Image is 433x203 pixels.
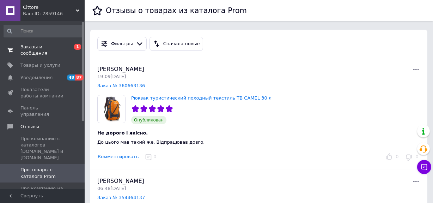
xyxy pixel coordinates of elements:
span: Показатели работы компании [20,86,65,99]
span: Панель управления [20,105,65,118]
button: Чат с покупателем [417,160,431,174]
button: Фильтры [97,37,147,51]
a: Заказ № 354464137 [97,195,145,200]
button: Сначала новые [150,37,203,51]
span: 48 [67,74,75,80]
button: Комментировать [97,153,139,161]
div: Ваш ID: 2859146 [23,11,85,17]
span: 87 [75,74,83,80]
a: Рюкзак туристический походный текстиль TB CAMEL 30 л [131,95,272,101]
div: Фильтры [110,40,134,48]
div: Сначала новые [162,40,201,48]
span: Cittore [23,4,76,11]
span: 1 [74,44,81,50]
span: Про товары с каталога Prom [20,167,65,179]
span: Про компанию с каталогов [DOMAIN_NAME] и [DOMAIN_NAME] [20,136,65,161]
span: Уведомления [20,74,53,81]
span: До цього мав такий же. Відпрацював довго. [97,139,205,145]
span: Заказы и сообщения [20,44,65,56]
h1: Отзывы о товарах из каталога Prom [106,6,247,15]
input: Поиск [4,25,83,37]
span: Не дорого і якісно. [97,130,148,136]
img: Рюкзак туристический походный текстиль TB CAMEL 30 л [98,95,125,123]
span: 06:48[DATE] [97,186,126,191]
span: 19:09[DATE] [97,74,126,79]
span: Отзывы [20,124,39,130]
span: Товары и услуги [20,62,60,68]
span: Опубликован [131,116,166,124]
span: [PERSON_NAME] [97,66,144,72]
span: [PERSON_NAME] [97,178,144,184]
span: Про компанию на сайте компании [20,185,65,198]
a: Заказ № 360663136 [97,83,145,88]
